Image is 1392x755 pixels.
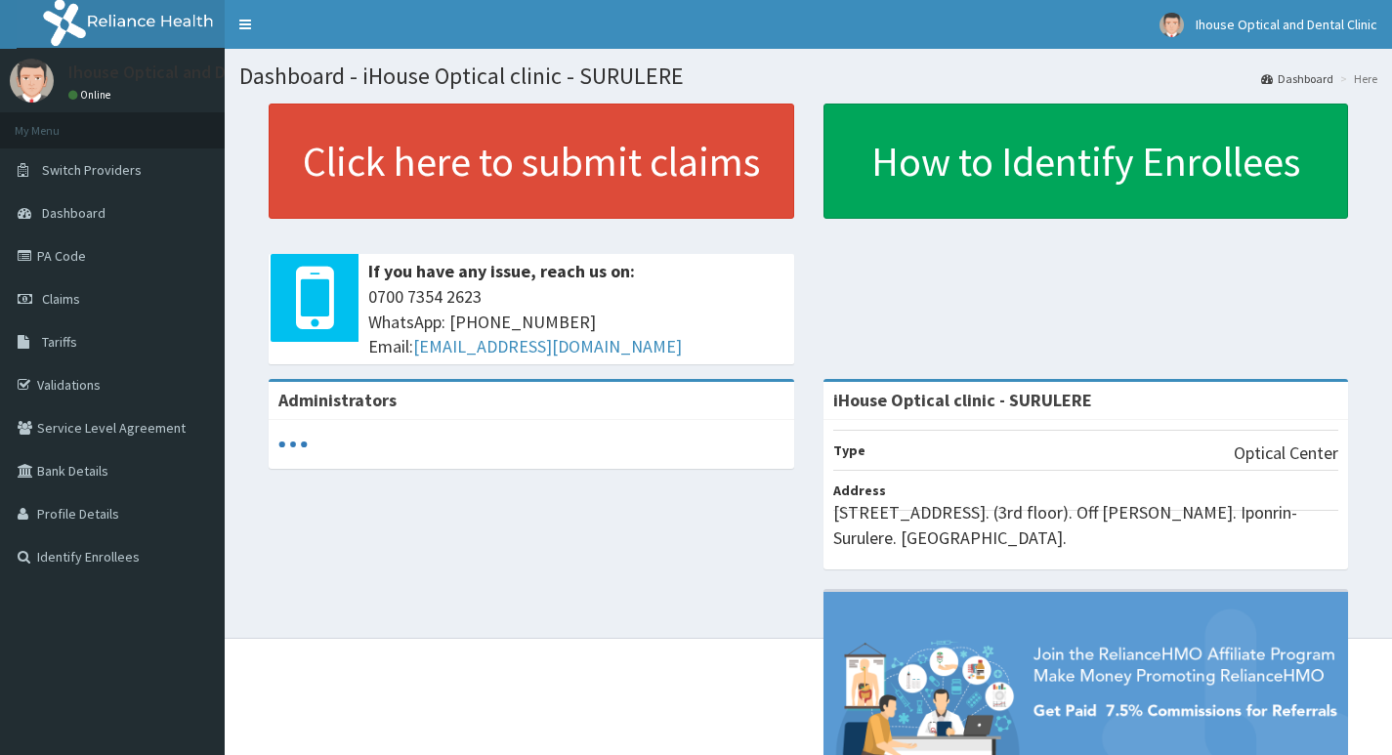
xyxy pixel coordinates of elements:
span: Dashboard [42,204,105,222]
span: Ihouse Optical and Dental Clinic [1196,16,1377,33]
p: Ihouse Optical and Dental Clinic [68,63,312,81]
li: Here [1335,70,1377,87]
img: User Image [10,59,54,103]
svg: audio-loading [278,430,308,459]
a: Online [68,88,115,102]
img: User Image [1160,13,1184,37]
span: Tariffs [42,333,77,351]
a: How to Identify Enrollees [823,104,1349,219]
a: [EMAIL_ADDRESS][DOMAIN_NAME] [413,335,682,357]
a: Click here to submit claims [269,104,794,219]
b: If you have any issue, reach us on: [368,260,635,282]
b: Address [833,482,886,499]
span: Switch Providers [42,161,142,179]
p: Optical Center [1234,440,1338,466]
h1: Dashboard - iHouse Optical clinic - SURULERE [239,63,1377,89]
a: Dashboard [1261,70,1333,87]
span: 0700 7354 2623 WhatsApp: [PHONE_NUMBER] Email: [368,284,784,359]
p: [STREET_ADDRESS]. (3rd floor). Off [PERSON_NAME]. Iponrin- Surulere. [GEOGRAPHIC_DATA]. [833,500,1339,550]
b: Type [833,441,865,459]
strong: iHouse Optical clinic - SURULERE [833,389,1092,411]
span: Claims [42,290,80,308]
b: Administrators [278,389,397,411]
